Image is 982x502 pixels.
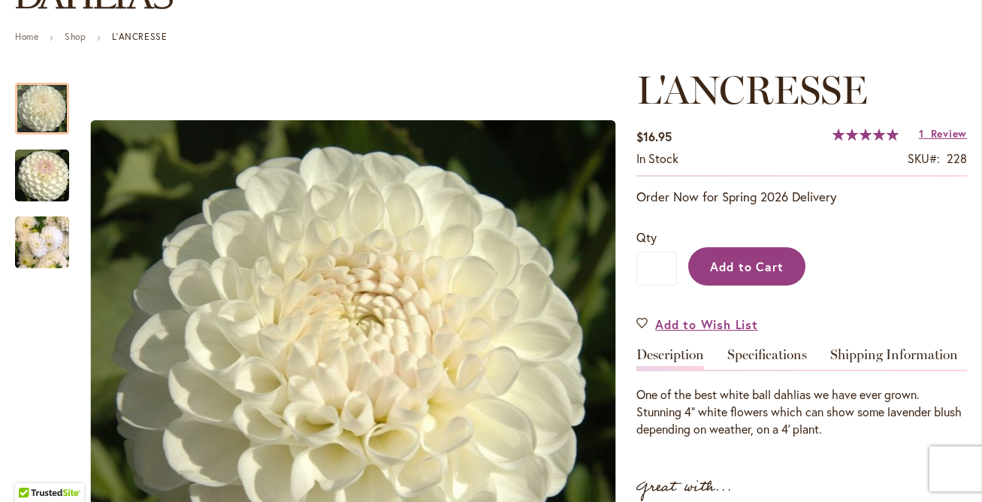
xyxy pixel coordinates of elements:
[655,316,758,333] span: Add to Wish List
[830,348,958,370] a: Shipping Information
[908,150,940,166] strong: SKU
[636,348,704,370] a: Description
[947,150,967,168] div: 228
[919,126,967,141] a: 1 Review
[636,66,868,113] span: L'ANCRESSE
[636,348,967,438] div: Detailed Product Info
[15,31,38,42] a: Home
[112,31,167,42] strong: L'ANCRESSE
[15,207,69,279] img: L'ANCRESSE
[636,475,733,500] strong: Great with...
[636,386,967,438] div: One of the best white ball dahlias we have ever grown. Stunning 4" white flowers which can show s...
[15,135,84,201] div: L'ANCRESSE
[931,126,967,141] span: Review
[636,316,758,333] a: Add to Wish List
[11,449,53,491] iframe: Launch Accessibility Center
[636,150,678,168] div: Availability
[710,259,784,274] span: Add to Cart
[636,229,657,245] span: Qty
[832,129,899,141] div: 100%
[919,126,924,141] span: 1
[727,348,807,370] a: Specifications
[636,150,678,166] span: In stock
[15,68,84,135] div: L'ANCRESSE
[636,188,967,206] p: Order Now for Spring 2026 Delivery
[15,201,69,268] div: L'ANCRESSE
[688,247,805,286] button: Add to Cart
[65,31,86,42] a: Shop
[636,129,672,144] span: $16.95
